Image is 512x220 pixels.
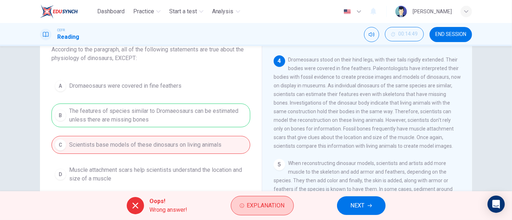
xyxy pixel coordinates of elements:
[40,4,94,19] a: EduSynch logo
[150,206,188,214] span: Wrong answer!
[430,27,472,42] button: END SESSION
[51,45,250,63] span: According to the paragraph, all of the following statements are true about the physiology of dino...
[247,201,285,211] span: Explanation
[398,31,418,37] span: 00:14:49
[274,159,285,170] div: 5
[133,7,154,16] span: Practice
[40,4,78,19] img: EduSynch logo
[364,27,379,42] div: Mute
[395,6,407,17] img: Profile picture
[435,32,466,37] span: END SESSION
[94,5,127,18] button: Dashboard
[343,9,352,14] img: en
[274,55,285,67] div: 4
[274,160,453,209] span: When reconstructing dinosaur models, scientists and artists add more muscle to the skeleton and a...
[351,201,365,211] span: NEXT
[97,7,125,16] span: Dashboard
[130,5,163,18] button: Practice
[413,7,452,16] div: [PERSON_NAME]
[166,5,206,18] button: Start a test
[57,28,65,33] span: CEFR
[231,196,294,215] button: Explanation
[337,196,386,215] button: NEXT
[385,27,424,42] div: Hide
[385,27,424,41] button: 00:14:49
[212,7,234,16] span: Analysis
[274,57,461,149] span: Dromeosaurs stood on their hind legs, with their tails rigidly extended. Their bodies were covere...
[169,7,197,16] span: Start a test
[209,5,243,18] button: Analysis
[488,196,505,213] div: Open Intercom Messenger
[150,197,188,206] span: Oops!
[57,33,79,41] h1: Reading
